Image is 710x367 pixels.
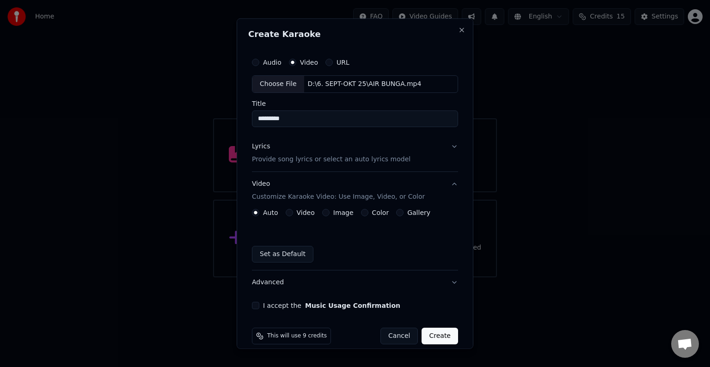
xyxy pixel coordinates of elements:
[252,100,458,107] label: Title
[263,59,282,66] label: Audio
[252,142,270,151] div: Lyrics
[337,59,349,66] label: URL
[267,332,327,340] span: This will use 9 credits
[252,76,304,92] div: Choose File
[300,59,318,66] label: Video
[305,302,400,309] button: I accept the
[252,135,458,171] button: LyricsProvide song lyrics or select an auto lyrics model
[252,209,458,270] div: VideoCustomize Karaoke Video: Use Image, Video, or Color
[372,209,389,216] label: Color
[297,209,315,216] label: Video
[304,80,425,89] div: D:\6. SEPT-OKT 25\AIR BUNGA.mp4
[333,209,354,216] label: Image
[263,302,400,309] label: I accept the
[422,328,458,344] button: Create
[407,209,430,216] label: Gallery
[252,172,458,209] button: VideoCustomize Karaoke Video: Use Image, Video, or Color
[252,179,425,202] div: Video
[252,192,425,202] p: Customize Karaoke Video: Use Image, Video, or Color
[380,328,418,344] button: Cancel
[248,30,462,38] h2: Create Karaoke
[263,209,278,216] label: Auto
[252,155,410,164] p: Provide song lyrics or select an auto lyrics model
[252,246,313,263] button: Set as Default
[252,270,458,294] button: Advanced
